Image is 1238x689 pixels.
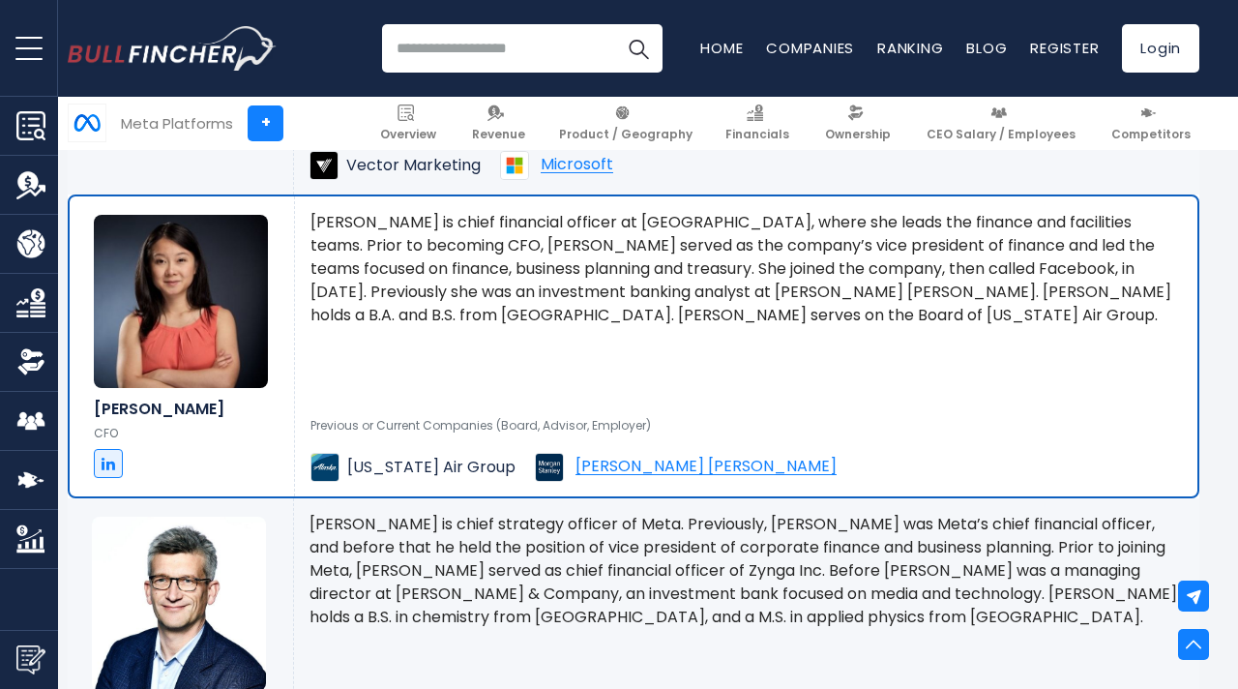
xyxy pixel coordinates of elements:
[725,127,789,142] span: Financials
[347,458,516,478] span: [US_STATE] Air Group
[310,453,339,482] img: Alaska Air Group
[309,151,339,180] img: Vector Marketing
[346,156,481,176] span: Vector Marketing
[371,97,445,150] a: Overview
[966,38,1007,58] a: Blog
[310,418,1182,434] p: Previous or Current Companies (Board, Advisor, Employer)
[16,347,45,376] img: Ownership
[94,215,268,388] img: Susan Li
[559,127,693,142] span: Product / Geography
[550,97,701,150] a: Product / Geography
[927,127,1076,142] span: CEO Salary / Employees
[68,26,276,71] a: Go to homepage
[69,105,105,141] img: META logo
[535,453,837,482] a: [PERSON_NAME] [PERSON_NAME]
[309,513,1184,629] p: [PERSON_NAME] is chief strategy officer of Meta. Previously, [PERSON_NAME] was Meta’s chief finan...
[1103,97,1199,150] a: Competitors
[825,127,891,142] span: Ownership
[877,38,943,58] a: Ranking
[575,459,837,475] span: [PERSON_NAME] [PERSON_NAME]
[614,24,663,73] button: Search
[500,151,613,180] a: Microsoft
[1122,24,1199,73] a: Login
[463,97,534,150] a: Revenue
[535,453,564,482] img: Morgan Stanley
[816,97,899,150] a: Ownership
[68,26,277,71] img: Bullfincher logo
[918,97,1084,150] a: CEO Salary / Employees
[310,211,1182,327] p: [PERSON_NAME] is chief financial officer at [GEOGRAPHIC_DATA], where she leads the finance and fa...
[121,112,233,135] div: Meta Platforms
[248,105,283,141] a: +
[700,38,743,58] a: Home
[500,151,529,180] img: Microsoft
[94,400,270,418] h6: [PERSON_NAME]
[1030,38,1099,58] a: Register
[380,127,436,142] span: Overview
[472,127,525,142] span: Revenue
[717,97,798,150] a: Financials
[94,426,270,441] p: CFO
[766,38,854,58] a: Companies
[541,157,613,173] span: Microsoft
[1111,127,1191,142] span: Competitors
